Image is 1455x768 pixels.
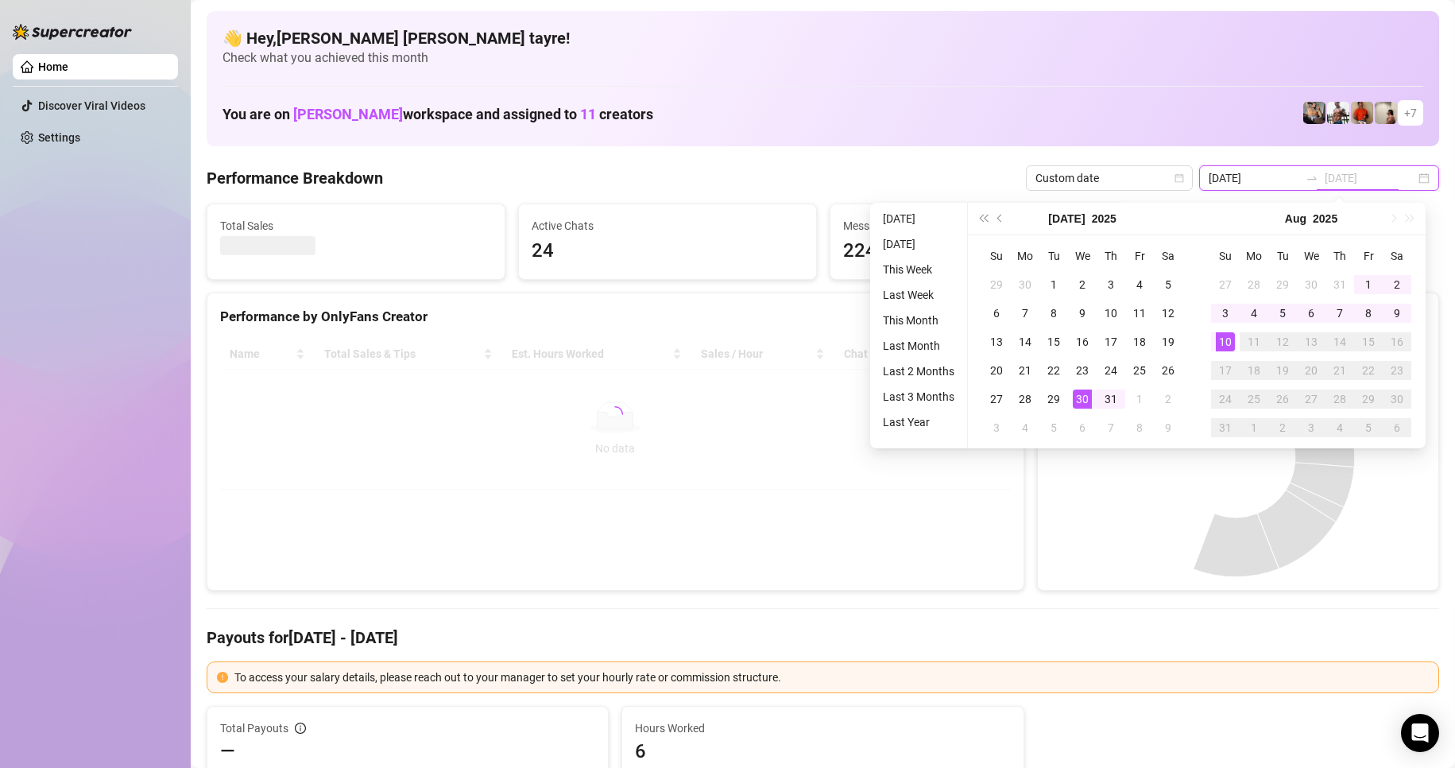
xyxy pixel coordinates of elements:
th: Tu [1039,242,1068,270]
button: Choose a month [1285,203,1306,235]
div: 12 [1273,332,1292,351]
td: 2025-07-28 [1240,270,1268,299]
div: 10 [1101,304,1120,323]
h4: 👋 Hey, [PERSON_NAME] [PERSON_NAME] tayre ! [223,27,1423,49]
td: 2025-08-01 [1354,270,1383,299]
td: 2025-06-30 [1011,270,1039,299]
th: We [1068,242,1097,270]
div: 16 [1387,332,1407,351]
td: 2025-08-08 [1354,299,1383,328]
div: 19 [1273,361,1292,380]
td: 2025-08-14 [1325,328,1354,356]
span: Check what you achieved this month [223,49,1423,67]
td: 2025-08-22 [1354,356,1383,385]
td: 2025-09-02 [1268,413,1297,442]
div: 29 [1359,390,1378,409]
td: 2025-08-09 [1154,413,1182,442]
span: exclamation-circle [217,672,228,683]
th: Fr [1125,242,1154,270]
td: 2025-07-13 [982,328,1011,356]
span: 11 [580,106,596,122]
th: Su [1211,242,1240,270]
td: 2025-08-17 [1211,356,1240,385]
span: to [1306,172,1318,184]
td: 2025-08-10 [1211,328,1240,356]
td: 2025-07-23 [1068,356,1097,385]
button: Choose a year [1313,203,1337,235]
img: Justin [1351,102,1373,124]
div: 27 [1302,390,1321,409]
div: 20 [1302,361,1321,380]
div: 29 [987,275,1006,294]
div: 15 [1359,332,1378,351]
div: 23 [1387,361,1407,380]
td: 2025-07-29 [1268,270,1297,299]
div: 18 [1244,361,1263,380]
a: Settings [38,131,80,144]
td: 2025-07-02 [1068,270,1097,299]
div: 18 [1130,332,1149,351]
td: 2025-07-16 [1068,328,1097,356]
td: 2025-07-17 [1097,328,1125,356]
div: 9 [1073,304,1092,323]
th: Sa [1154,242,1182,270]
td: 2025-09-06 [1383,413,1411,442]
th: Th [1097,242,1125,270]
div: 4 [1130,275,1149,294]
span: 24 [532,236,803,266]
span: loading [606,405,625,425]
td: 2025-09-05 [1354,413,1383,442]
div: 31 [1330,275,1349,294]
span: Total Payouts [220,720,288,737]
div: 22 [1044,361,1063,380]
span: Messages Sent [843,217,1115,235]
td: 2025-08-01 [1125,385,1154,413]
div: Performance by OnlyFans Creator [220,306,1011,328]
td: 2025-08-02 [1383,270,1411,299]
div: 7 [1330,304,1349,323]
li: Last 2 Months [876,362,961,381]
td: 2025-08-26 [1268,385,1297,413]
td: 2025-08-09 [1383,299,1411,328]
th: Su [982,242,1011,270]
td: 2025-07-29 [1039,385,1068,413]
td: 2025-07-10 [1097,299,1125,328]
div: 28 [1244,275,1263,294]
div: 24 [1101,361,1120,380]
td: 2025-07-07 [1011,299,1039,328]
div: 1 [1244,418,1263,437]
div: 8 [1359,304,1378,323]
button: Choose a month [1048,203,1085,235]
td: 2025-07-18 [1125,328,1154,356]
span: 6 [635,739,1010,764]
td: 2025-07-24 [1097,356,1125,385]
div: 3 [1101,275,1120,294]
td: 2025-08-31 [1211,413,1240,442]
h4: Performance Breakdown [207,167,383,189]
td: 2025-07-30 [1297,270,1325,299]
td: 2025-07-01 [1039,270,1068,299]
li: Last Year [876,413,961,432]
div: 17 [1216,361,1235,380]
td: 2025-08-06 [1068,413,1097,442]
td: 2025-08-08 [1125,413,1154,442]
div: 6 [1387,418,1407,437]
th: We [1297,242,1325,270]
div: 1 [1044,275,1063,294]
div: 15 [1044,332,1063,351]
a: Discover Viral Videos [38,99,145,112]
td: 2025-08-11 [1240,328,1268,356]
div: 8 [1044,304,1063,323]
div: Open Intercom Messenger [1401,714,1439,752]
div: 16 [1073,332,1092,351]
li: Last Month [876,336,961,355]
div: 31 [1101,390,1120,409]
td: 2025-07-30 [1068,385,1097,413]
div: 30 [1387,390,1407,409]
li: This Month [876,311,961,330]
div: 11 [1244,332,1263,351]
div: 26 [1159,361,1178,380]
span: calendar [1174,173,1184,183]
input: Start date [1209,169,1299,187]
li: This Week [876,260,961,279]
